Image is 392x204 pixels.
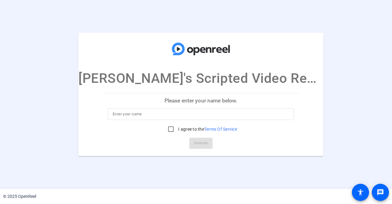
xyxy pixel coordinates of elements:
[3,193,36,200] div: © 2025 OpenReel
[204,127,237,132] a: Terms Of Service
[78,68,323,88] p: [PERSON_NAME]'s Scripted Video Response
[377,189,384,196] mat-icon: message
[113,110,289,118] input: Enter your name
[170,39,232,59] img: company-logo
[103,93,299,108] p: Please enter your name below.
[177,126,237,132] label: I agree to the
[357,189,364,196] mat-icon: accessibility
